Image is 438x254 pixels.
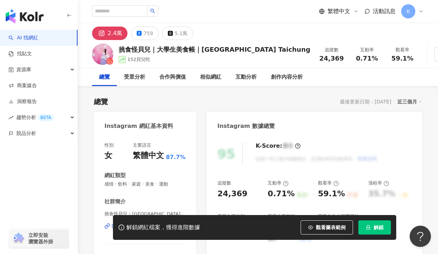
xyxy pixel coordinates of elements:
[104,181,186,187] span: 感情 · 飲料 · 家庭 · 美食 · 運動
[318,46,345,53] div: 追蹤數
[104,198,126,205] div: 社群簡介
[8,34,38,41] a: searchAI 找網紅
[133,142,151,148] div: 主要語言
[356,55,378,62] span: 0.71%
[94,97,108,107] div: 總覽
[200,73,221,81] div: 相似網紅
[108,28,122,38] div: 2.4萬
[340,99,391,105] div: 最後更新日期：[DATE]
[6,9,44,23] img: logo
[8,98,37,105] a: 洞察報告
[268,180,289,186] div: 互動率
[104,142,114,148] div: 性別
[358,220,391,235] button: 解鎖
[104,172,126,179] div: 網紅類型
[217,180,231,186] div: 追蹤數
[8,50,32,57] a: 找貼文
[133,150,164,161] div: 繁體中文
[366,225,371,230] span: lock
[28,232,53,245] span: 立即安裝 瀏覽器外掛
[16,62,31,78] span: 資源庫
[38,114,54,121] div: BETA
[318,213,361,226] div: 商業合作內容覆蓋比例
[316,225,346,230] span: 觀看圖表範例
[318,188,345,199] div: 59.1%
[397,97,422,106] div: 近三個月
[373,8,396,15] span: 活動訊息
[92,27,127,40] button: 2.4萬
[328,7,350,15] span: 繁體中文
[119,45,310,54] div: 挑食怪貝兒｜大學生美食帳｜[GEOGRAPHIC_DATA] Taichung
[16,109,54,125] span: 趨勢分析
[391,55,413,62] span: 59.1%
[319,55,344,62] span: 24,369
[127,57,150,62] span: 152貝兒吃
[104,211,186,217] span: 挑食怪貝兒｜[GEOGRAPHIC_DATA] Taichung ｜美食探店｜旅遊住宿開箱 | eateat2001
[406,7,410,15] span: K
[143,28,153,38] div: 759
[11,233,25,244] img: chrome extension
[268,213,295,220] div: 受眾主要年齡
[368,180,389,186] div: 漲粉率
[104,150,112,161] div: 女
[9,229,69,248] a: chrome extension立即安裝 瀏覽器外掛
[301,220,353,235] button: 觀看圖表範例
[150,9,155,13] span: search
[389,46,416,53] div: 觀看率
[8,82,37,89] a: 商案媒合
[271,73,303,81] div: 創作內容分析
[124,73,145,81] div: 受眾分析
[256,142,301,150] div: K-Score :
[131,27,159,40] button: 759
[353,46,380,53] div: 互動率
[104,122,173,130] div: Instagram 網紅基本資料
[159,73,186,81] div: 合作與價值
[99,73,110,81] div: 總覽
[318,180,339,186] div: 觀看率
[217,122,275,130] div: Instagram 數據總覽
[217,188,248,199] div: 24,369
[175,28,187,38] div: 5.1萬
[235,73,257,81] div: 互動分析
[16,125,36,141] span: 競品分析
[268,188,295,199] div: 0.71%
[126,224,200,231] div: 解鎖網紅檔案，獲得進階數據
[374,225,383,230] span: 解鎖
[92,44,113,65] img: KOL Avatar
[217,213,245,220] div: 受眾主要性別
[8,115,13,120] span: rise
[166,153,186,161] span: 87.7%
[162,27,193,40] button: 5.1萬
